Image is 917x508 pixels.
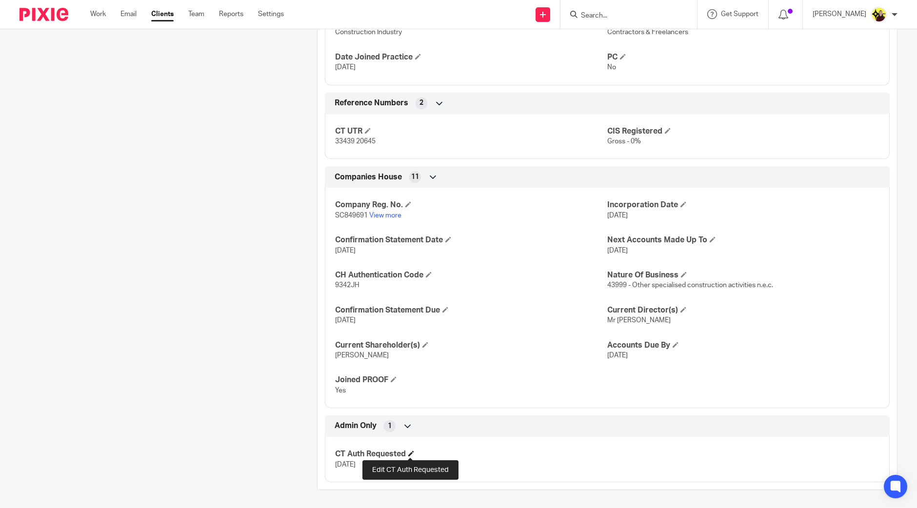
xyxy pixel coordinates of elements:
[335,126,607,137] h4: CT UTR
[335,461,356,468] span: [DATE]
[258,9,284,19] a: Settings
[813,9,866,19] p: [PERSON_NAME]
[335,138,376,145] span: 33439 20645
[607,52,879,62] h4: PC
[335,29,402,36] span: Construction Industry
[607,200,879,210] h4: Incorporation Date
[721,11,758,18] span: Get Support
[419,98,423,108] span: 2
[335,282,359,289] span: 9342JH
[20,8,68,21] img: Pixie
[90,9,106,19] a: Work
[335,235,607,245] h4: Confirmation Statement Date
[411,172,419,182] span: 11
[335,64,356,71] span: [DATE]
[335,340,607,351] h4: Current Shareholder(s)
[120,9,137,19] a: Email
[335,212,368,219] span: SC849691
[335,449,607,459] h4: CT Auth Requested
[607,138,641,145] span: Gross - 0%
[871,7,887,22] img: Megan-Starbridge.jpg
[607,340,879,351] h4: Accounts Due By
[335,172,402,182] span: Companies House
[607,212,628,219] span: [DATE]
[607,270,879,280] h4: Nature Of Business
[607,235,879,245] h4: Next Accounts Made Up To
[607,282,773,289] span: 43999 - Other specialised construction activities n.e.c.
[335,270,607,280] h4: CH Authentication Code
[335,52,607,62] h4: Date Joined Practice
[188,9,204,19] a: Team
[580,12,668,20] input: Search
[335,247,356,254] span: [DATE]
[369,212,401,219] a: View more
[607,29,688,36] span: Contractors & Freelancers
[335,375,607,385] h4: Joined PROOF
[607,247,628,254] span: [DATE]
[219,9,243,19] a: Reports
[607,317,671,324] span: Mr [PERSON_NAME]
[388,421,392,431] span: 1
[335,98,408,108] span: Reference Numbers
[335,352,389,359] span: [PERSON_NAME]
[607,352,628,359] span: [DATE]
[335,200,607,210] h4: Company Reg. No.
[335,317,356,324] span: [DATE]
[607,305,879,315] h4: Current Director(s)
[335,305,607,315] h4: Confirmation Statement Due
[335,387,346,394] span: Yes
[607,64,616,71] span: No
[607,126,879,137] h4: CIS Registered
[335,421,377,431] span: Admin Only
[151,9,174,19] a: Clients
